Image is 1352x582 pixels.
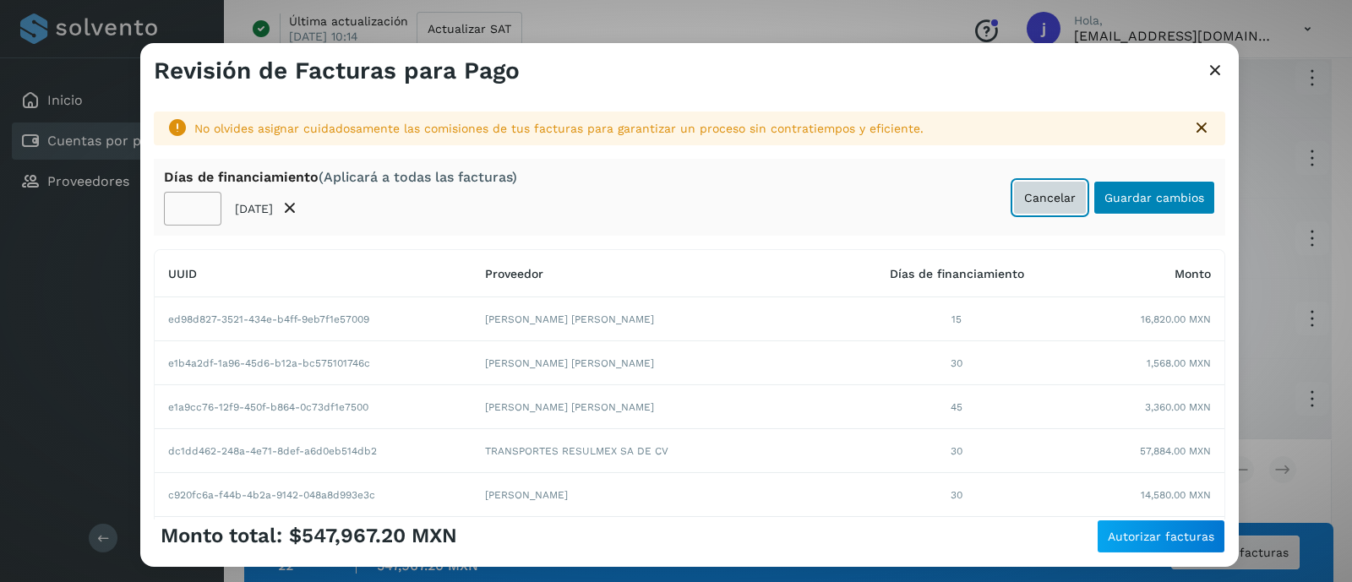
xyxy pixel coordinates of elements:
span: Monto [1175,267,1211,280]
span: 3,360.00 MXN [1145,400,1211,415]
span: 57,884.00 MXN [1140,443,1211,459]
td: [PERSON_NAME] [PERSON_NAME] [472,517,849,561]
td: 30 [849,429,1066,473]
td: [PERSON_NAME] [472,473,849,517]
td: 15 [849,297,1066,341]
button: Autorizar facturas [1097,519,1225,553]
span: Proveedor [485,267,543,280]
span: $547,967.20 MXN [289,524,457,548]
button: Cancelar [1013,181,1087,215]
span: (Aplicará a todas las facturas) [319,169,517,185]
h3: Revisión de Facturas para Pago [154,56,520,84]
td: b181366a-c3c3-4358-bdbf-8f5ffc3b5457 [155,517,472,561]
td: 30 [849,473,1066,517]
td: 30 [849,341,1066,385]
td: c920fc6a-f44b-4b2a-9142-048a8d993e3c [155,473,472,517]
td: [PERSON_NAME] [PERSON_NAME] [472,385,849,429]
td: e1a9cc76-12f9-450f-b864-0c73df1e7500 [155,385,472,429]
td: ed98d827-3521-434e-b4ff-9eb7f1e57009 [155,297,472,341]
td: [PERSON_NAME] [PERSON_NAME] [472,297,849,341]
span: Autorizar facturas [1108,530,1214,542]
span: 1,568.00 MXN [1147,356,1211,371]
span: Días de financiamiento [890,267,1024,280]
button: Guardar cambios [1093,181,1215,215]
td: dc1dd462-248a-4e71-8def-a6d0eb514db2 [155,429,472,473]
span: Cancelar [1024,192,1076,204]
td: TRANSPORTES RESULMEX SA DE CV [472,429,849,473]
span: Monto total: [161,524,282,548]
span: Guardar cambios [1104,192,1204,204]
span: UUID [168,267,197,280]
td: [PERSON_NAME] [PERSON_NAME] [472,341,849,385]
span: 16,820.00 MXN [1141,312,1211,327]
p: [DATE] [235,202,273,216]
td: 30 [849,517,1066,561]
div: Días de financiamiento [164,169,517,185]
td: 45 [849,385,1066,429]
div: No olvides asignar cuidadosamente las comisiones de tus facturas para garantizar un proceso sin c... [194,120,1178,138]
span: 14,580.00 MXN [1141,487,1211,503]
td: e1b4a2df-1a96-45d6-b12a-bc575101746c [155,341,472,385]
